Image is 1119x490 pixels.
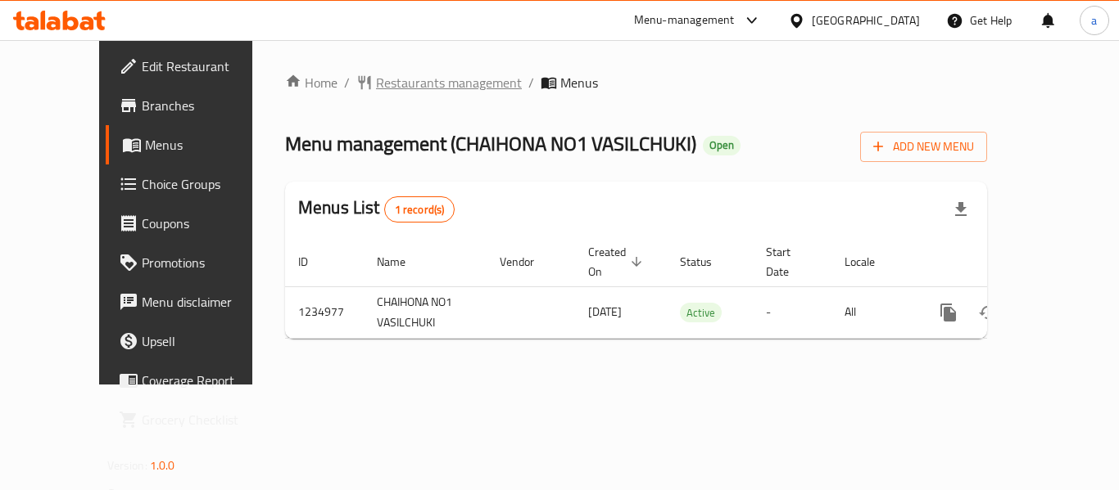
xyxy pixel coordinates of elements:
[364,286,487,338] td: CHAIHONA NO1 VASILCHUKI
[753,286,831,338] td: -
[106,204,286,243] a: Coupons
[831,286,916,338] td: All
[285,237,1099,339] table: enhanced table
[968,293,1008,332] button: Change Status
[106,321,286,361] a: Upsell
[680,303,722,322] div: Active
[142,253,273,272] span: Promotions
[560,73,598,92] span: Menus
[142,410,273,429] span: Grocery Checklist
[588,301,622,322] span: [DATE]
[142,371,273,390] span: Coverage Report
[142,96,273,115] span: Branches
[703,138,741,152] span: Open
[344,73,350,92] li: /
[142,174,273,194] span: Choice Groups
[150,455,175,476] span: 1.0.0
[298,196,455,223] h2: Menus List
[106,47,286,86] a: Edit Restaurant
[873,137,974,157] span: Add New Menu
[285,73,338,92] a: Home
[285,73,987,92] nav: breadcrumb
[929,293,968,332] button: more
[680,303,722,322] span: Active
[106,86,286,125] a: Branches
[703,136,741,155] div: Open
[845,252,896,272] span: Locale
[528,73,534,92] li: /
[107,455,147,476] span: Version:
[634,11,735,30] div: Menu-management
[377,252,427,272] span: Name
[106,243,286,282] a: Promotions
[106,400,286,439] a: Grocery Checklist
[860,132,987,162] button: Add New Menu
[916,237,1099,287] th: Actions
[1091,11,1097,29] span: a
[385,202,455,218] span: 1 record(s)
[142,331,273,351] span: Upsell
[142,56,273,76] span: Edit Restaurant
[106,282,286,321] a: Menu disclaimer
[812,11,920,29] div: [GEOGRAPHIC_DATA]
[356,73,522,92] a: Restaurants management
[106,361,286,400] a: Coverage Report
[106,164,286,204] a: Choice Groups
[941,190,981,229] div: Export file
[145,135,273,155] span: Menus
[680,252,733,272] span: Status
[588,242,647,281] span: Created On
[766,242,812,281] span: Start Date
[142,292,273,312] span: Menu disclaimer
[106,125,286,164] a: Menus
[285,125,696,162] span: Menu management ( CHAIHONA NO1 VASILCHUKI )
[142,214,273,233] span: Coupons
[298,252,329,272] span: ID
[285,286,364,338] td: 1234977
[500,252,555,272] span: Vendor
[376,73,522,92] span: Restaurants management
[384,196,455,223] div: Total records count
